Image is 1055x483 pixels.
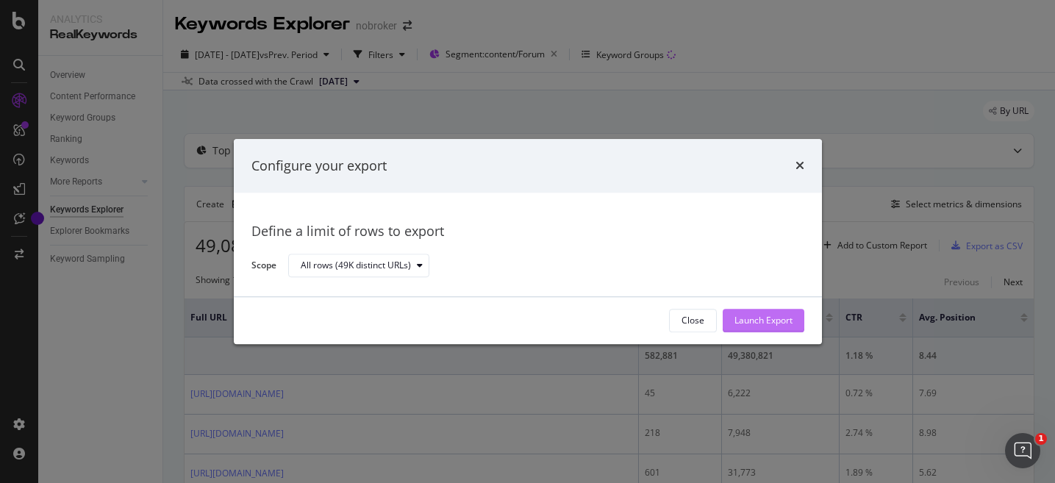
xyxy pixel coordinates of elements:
[251,157,387,176] div: Configure your export
[251,259,276,275] label: Scope
[1005,433,1040,468] iframe: Intercom live chat
[301,262,411,271] div: All rows (49K distinct URLs)
[1035,433,1047,445] span: 1
[234,139,822,344] div: modal
[669,309,717,332] button: Close
[723,309,804,332] button: Launch Export
[288,254,429,278] button: All rows (49K distinct URLs)
[734,315,793,327] div: Launch Export
[251,223,804,242] div: Define a limit of rows to export
[795,157,804,176] div: times
[682,315,704,327] div: Close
